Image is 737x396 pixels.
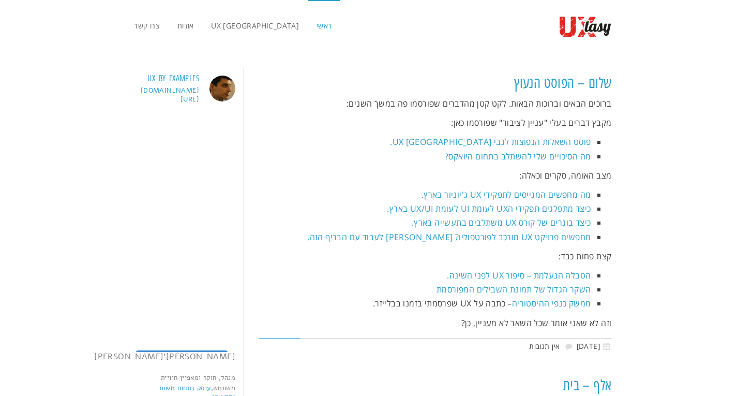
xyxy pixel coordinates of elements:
[422,189,591,200] a: מה מחפשים המגייסים לתפקידי UX ג'יוניור בארץ.
[437,284,591,295] a: השקר הגדול של תמונת השבילים המפורסמת
[136,350,228,368] a: Instagram
[177,21,194,31] span: אודות
[134,21,160,31] span: צרו קשר
[387,203,591,214] a: כיצד מתפלגים תפקידי הUX לעומת UI לעומת UX/UI בארץ.
[147,74,199,84] h3: ux_by_examples
[259,97,612,111] p: ברוכים הבאים וברוכות הבאות. לקט קטן מהדברים שפורסמו פה במשך השנים:
[445,151,591,162] a: מה הסיכויים שלי להשתלב בתחום היואקס?
[259,297,591,311] li: – כתבה על UX שפרסמתי בזמנו בבלייזר.
[563,377,612,394] a: אלף – בית
[390,136,591,148] a: פוסט השאלות הנפוצות לגבי UX [GEOGRAPHIC_DATA].
[412,217,591,228] a: כיצד בוגרים של קורס UX משתלבים בתעשייה בארץ.
[259,250,612,263] p: קצת פחות כבד:
[259,116,612,130] p: מקבץ דברים בעלי "עניין לציבור" שפורסמו כאן:
[126,86,200,104] p: [DOMAIN_NAME][URL]
[447,270,591,281] a: הטבלה הנעלמת – סיפור UX לפני השינה.
[94,351,235,362] font: [PERSON_NAME]'[PERSON_NAME]
[259,316,612,330] p: וזה לא שאני אומר שכל השאר לא מעניין, כן?
[512,298,591,309] a: ממשק כנפי ההיסטוריה
[514,75,611,92] a: שלום – הפוסט הנעוץ
[126,74,236,104] a: ux_by_examples [DOMAIN_NAME][URL]
[577,341,612,351] time: [DATE]
[317,21,332,31] span: ראשי
[559,16,612,38] img: UXtasy
[307,231,591,243] a: מחפשים פרויקט UX מורכב לפורטפוליו? [PERSON_NAME] לעבוד עם הבריף הזה.
[529,341,560,351] a: אין תגובות
[259,169,612,183] p: מצב האומה, סקרים וכאלה:
[211,21,299,31] span: UX [GEOGRAPHIC_DATA]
